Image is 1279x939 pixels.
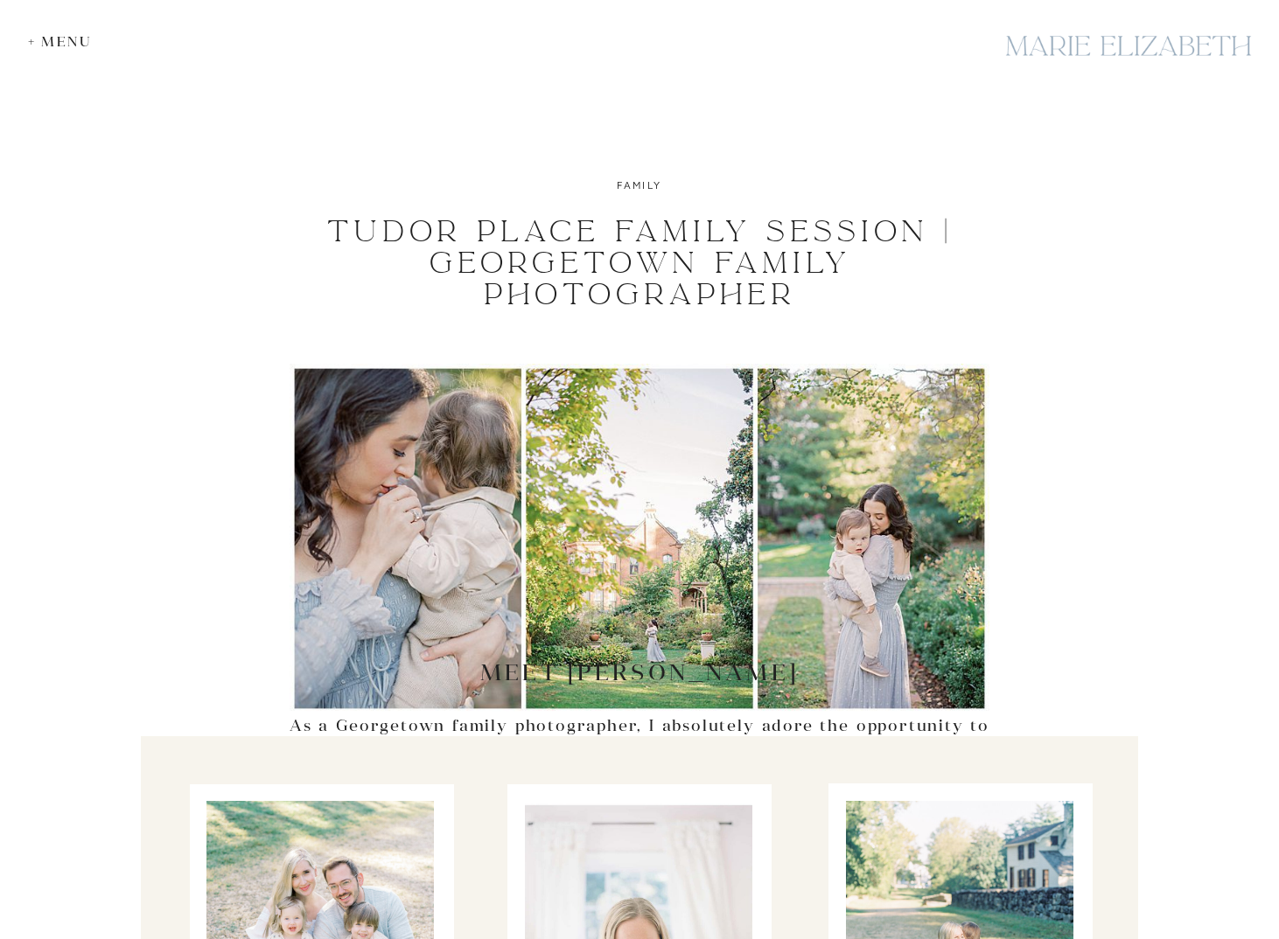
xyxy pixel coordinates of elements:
[290,364,989,713] img: Georgetown Family Photographer Marie Elizabeth Photography
[456,658,822,685] h3: Meet [PERSON_NAME]
[617,178,661,191] a: family
[310,216,970,310] h1: Tudor Place Family Session | Georgetown Family Photographer
[28,33,101,50] div: + Menu
[290,713,989,865] p: As a Georgetown family photographer, I absolutely adore the opportunity to photograph at [GEOGRAP...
